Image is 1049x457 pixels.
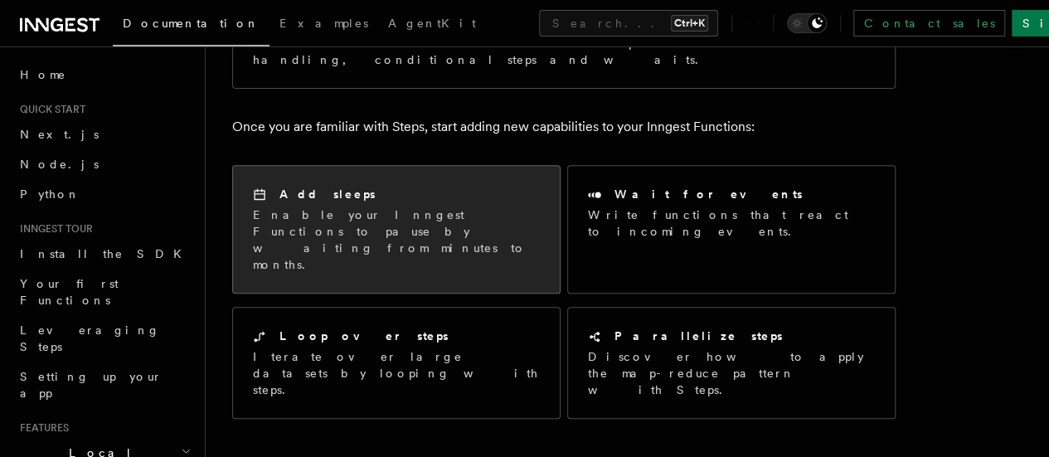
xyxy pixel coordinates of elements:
[13,222,93,236] span: Inngest tour
[787,13,827,33] button: Toggle dark mode
[13,421,69,435] span: Features
[13,103,85,116] span: Quick start
[614,328,783,344] h2: Parallelize steps
[13,119,195,149] a: Next.js
[20,158,99,171] span: Node.js
[279,186,376,202] h2: Add sleeps
[253,348,540,398] p: Iterate over large datasets by looping with steps.
[567,307,896,419] a: Parallelize stepsDiscover how to apply the map-reduce pattern with Steps.
[671,15,708,32] kbd: Ctrl+K
[588,348,875,398] p: Discover how to apply the map-reduce pattern with Steps.
[13,269,195,315] a: Your first Functions
[13,315,195,362] a: Leveraging Steps
[378,5,486,45] a: AgentKit
[13,239,195,269] a: Install the SDK
[20,247,192,260] span: Install the SDK
[279,17,368,30] span: Examples
[113,5,270,46] a: Documentation
[853,10,1005,36] a: Contact sales
[279,328,449,344] h2: Loop over steps
[13,179,195,209] a: Python
[232,307,561,419] a: Loop over stepsIterate over large datasets by looping with steps.
[567,165,896,294] a: Wait for eventsWrite functions that react to incoming events.
[20,187,80,201] span: Python
[232,165,561,294] a: Add sleepsEnable your Inngest Functions to pause by waiting from minutes to months.
[588,207,875,240] p: Write functions that react to incoming events.
[388,17,476,30] span: AgentKit
[20,323,160,353] span: Leveraging Steps
[123,17,260,30] span: Documentation
[614,186,803,202] h2: Wait for events
[13,149,195,179] a: Node.js
[13,60,195,90] a: Home
[232,115,896,139] p: Once you are familiar with Steps, start adding new capabilities to your Inngest Functions:
[20,66,66,83] span: Home
[13,362,195,408] a: Setting up your app
[20,277,119,307] span: Your first Functions
[270,5,378,45] a: Examples
[253,207,540,273] p: Enable your Inngest Functions to pause by waiting from minutes to months.
[539,10,718,36] button: Search...Ctrl+K
[20,128,99,141] span: Next.js
[20,370,163,400] span: Setting up your app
